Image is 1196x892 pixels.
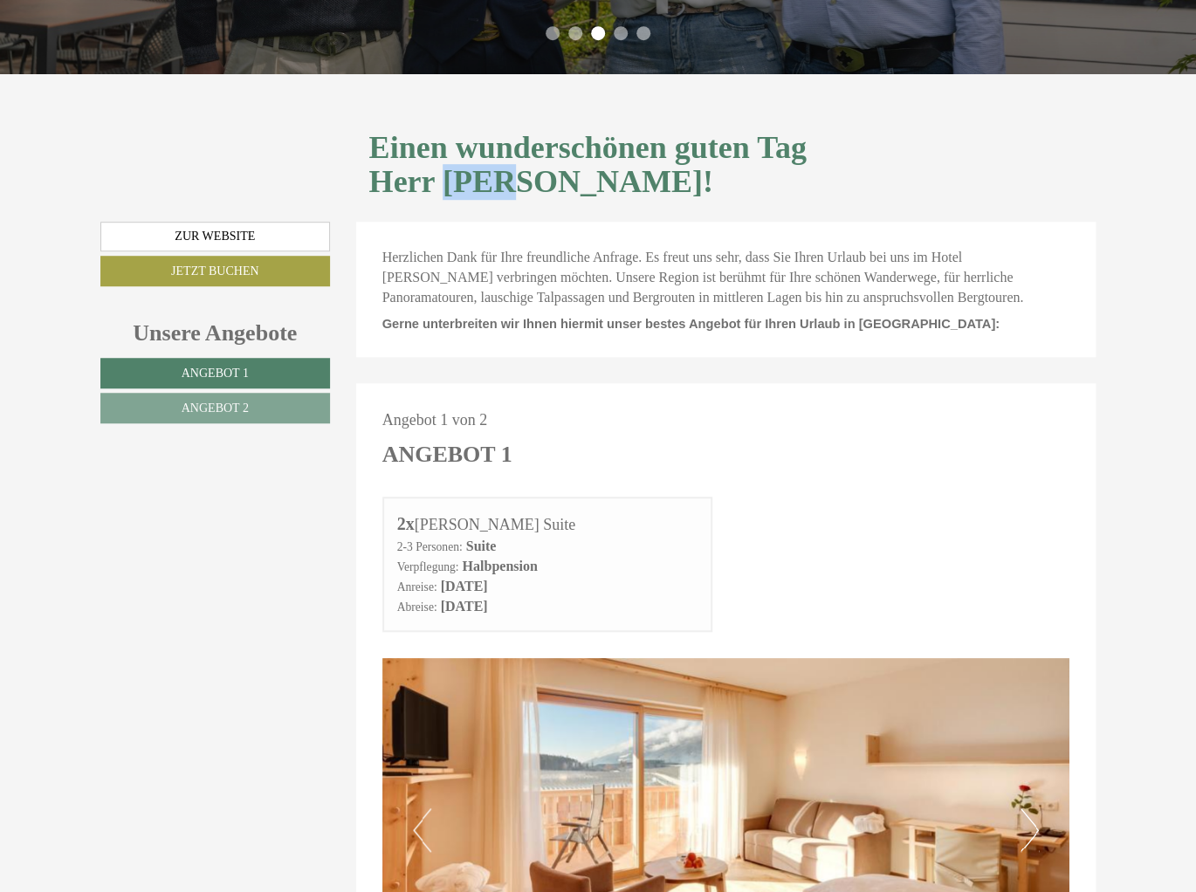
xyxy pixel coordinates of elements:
[397,511,698,537] div: [PERSON_NAME] Suite
[466,539,497,553] b: Suite
[100,256,330,286] a: Jetzt buchen
[382,438,512,470] div: Angebot 1
[397,580,437,594] small: Anreise:
[369,131,1083,200] h1: Einen wunderschönen guten Tag Herr [PERSON_NAME]!
[382,411,488,429] span: Angebot 1 von 2
[441,579,488,594] b: [DATE]
[382,248,1070,308] p: Herzlichen Dank für Ihre freundliche Anfrage. Es freut uns sehr, dass Sie Ihren Urlaub bei uns im...
[1021,808,1039,852] button: Next
[413,808,431,852] button: Previous
[100,317,330,349] div: Unsere Angebote
[382,317,1000,331] span: Gerne unterbreiten wir Ihnen hiermit unser bestes Angebot für Ihren Urlaub in [GEOGRAPHIC_DATA]:
[462,559,537,573] b: Halbpension
[182,401,249,415] span: Angebot 2
[397,514,415,533] b: 2x
[100,222,330,251] a: Zur Website
[397,540,463,553] small: 2-3 Personen:
[397,560,459,573] small: Verpflegung:
[397,600,437,614] small: Abreise:
[182,367,249,380] span: Angebot 1
[441,599,488,614] b: [DATE]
